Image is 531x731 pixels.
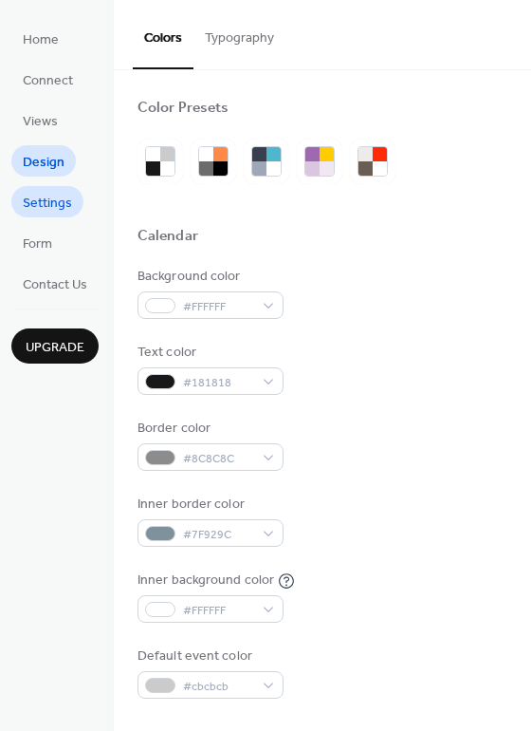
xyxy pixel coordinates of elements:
[183,525,253,545] span: #7F929C
[23,153,64,173] span: Design
[23,275,87,295] span: Contact Us
[23,112,58,132] span: Views
[23,30,59,50] span: Home
[26,338,84,358] span: Upgrade
[137,571,274,590] div: Inner background color
[11,268,99,299] a: Contact Us
[137,495,280,515] div: Inner border color
[137,647,280,666] div: Default event color
[137,227,198,247] div: Calendar
[11,104,69,136] a: Views
[11,186,83,217] a: Settings
[23,71,73,91] span: Connect
[11,64,84,95] a: Connect
[137,267,280,287] div: Background color
[11,227,64,258] a: Form
[183,373,253,393] span: #181818
[183,449,253,469] span: #8C8C8C
[11,23,70,54] a: Home
[23,194,72,214] span: Settings
[23,234,52,254] span: Form
[137,99,229,119] div: Color Presets
[137,419,280,439] div: Border color
[183,297,253,317] span: #FFFFFF
[183,601,253,621] span: #FFFFFF
[11,328,99,364] button: Upgrade
[183,677,253,697] span: #cbcbcb
[137,343,280,363] div: Text color
[11,145,76,177] a: Design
